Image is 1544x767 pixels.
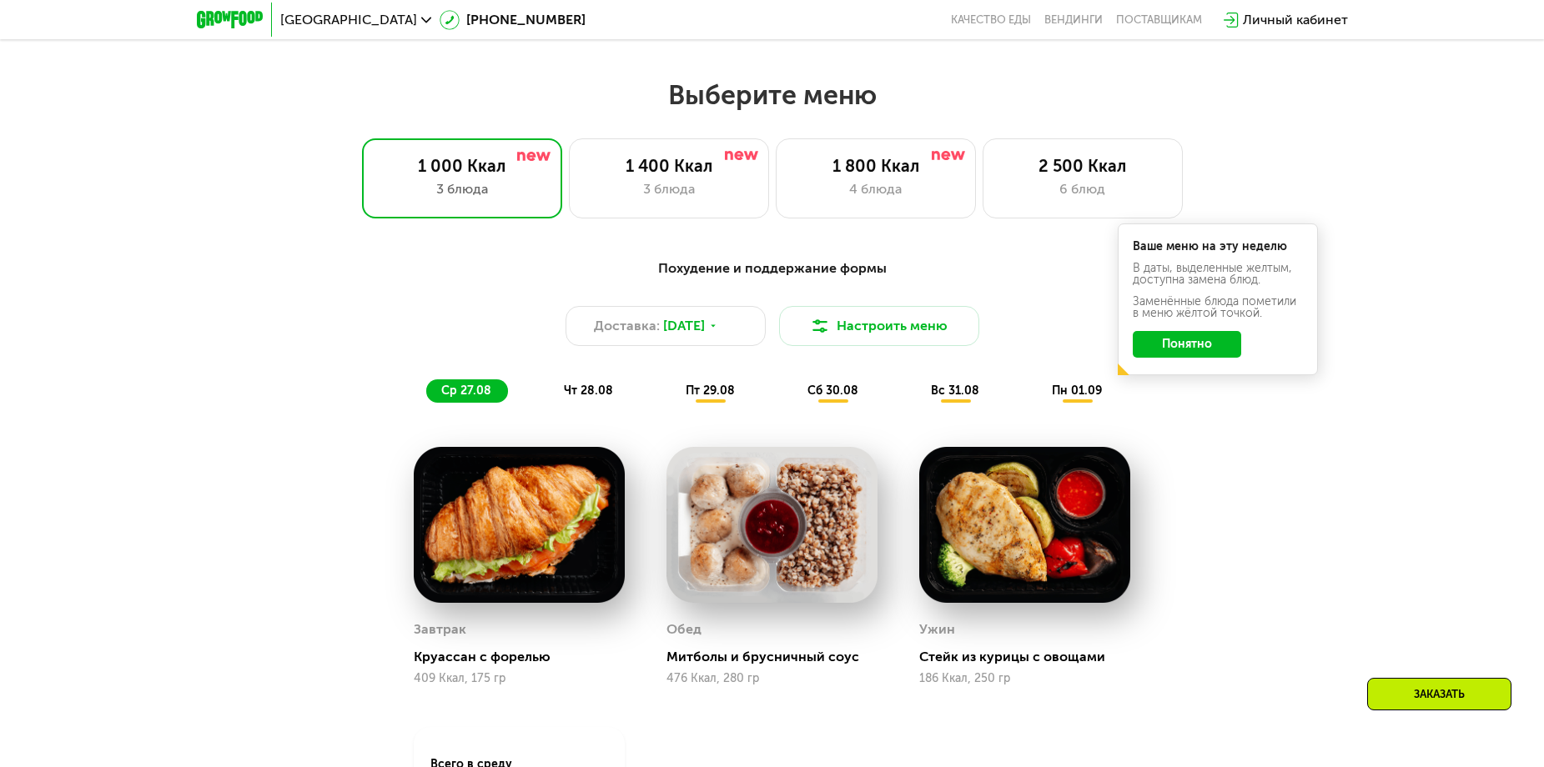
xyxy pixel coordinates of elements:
[414,649,638,665] div: Круассан с форелью
[807,383,858,398] span: сб 30.08
[1133,263,1303,286] div: В даты, выделенные желтым, доступна замена блюд.
[1133,241,1303,253] div: Ваше меню на эту неделю
[666,649,891,665] div: Митболы и брусничный соус
[951,13,1031,27] a: Качество еды
[564,383,613,398] span: чт 28.08
[931,383,979,398] span: вс 31.08
[1044,13,1103,27] a: Вендинги
[663,316,705,336] span: [DATE]
[279,258,1266,279] div: Похудение и поддержание формы
[1000,179,1165,199] div: 6 блюд
[1133,331,1241,358] button: Понятно
[793,179,958,199] div: 4 блюда
[440,10,586,30] a: [PHONE_NUMBER]
[779,306,979,346] button: Настроить меню
[586,179,752,199] div: 3 блюда
[919,649,1144,665] div: Стейк из курицы с овощами
[414,672,625,685] div: 409 Ккал, 175 гр
[666,617,702,642] div: Обед
[1052,383,1102,398] span: пн 01.09
[586,156,752,176] div: 1 400 Ккал
[53,78,1491,112] h2: Выберите меню
[1000,156,1165,176] div: 2 500 Ккал
[280,13,417,27] span: [GEOGRAPHIC_DATA]
[414,617,466,642] div: Завтрак
[686,383,735,398] span: пт 29.08
[919,672,1130,685] div: 186 Ккал, 250 гр
[441,383,491,398] span: ср 27.08
[594,316,660,336] span: Доставка:
[1243,10,1348,30] div: Личный кабинет
[1116,13,1202,27] div: поставщикам
[666,672,878,685] div: 476 Ккал, 280 гр
[793,156,958,176] div: 1 800 Ккал
[919,617,955,642] div: Ужин
[380,179,545,199] div: 3 блюда
[1367,678,1511,710] div: Заказать
[1133,296,1303,319] div: Заменённые блюда пометили в меню жёлтой точкой.
[380,156,545,176] div: 1 000 Ккал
